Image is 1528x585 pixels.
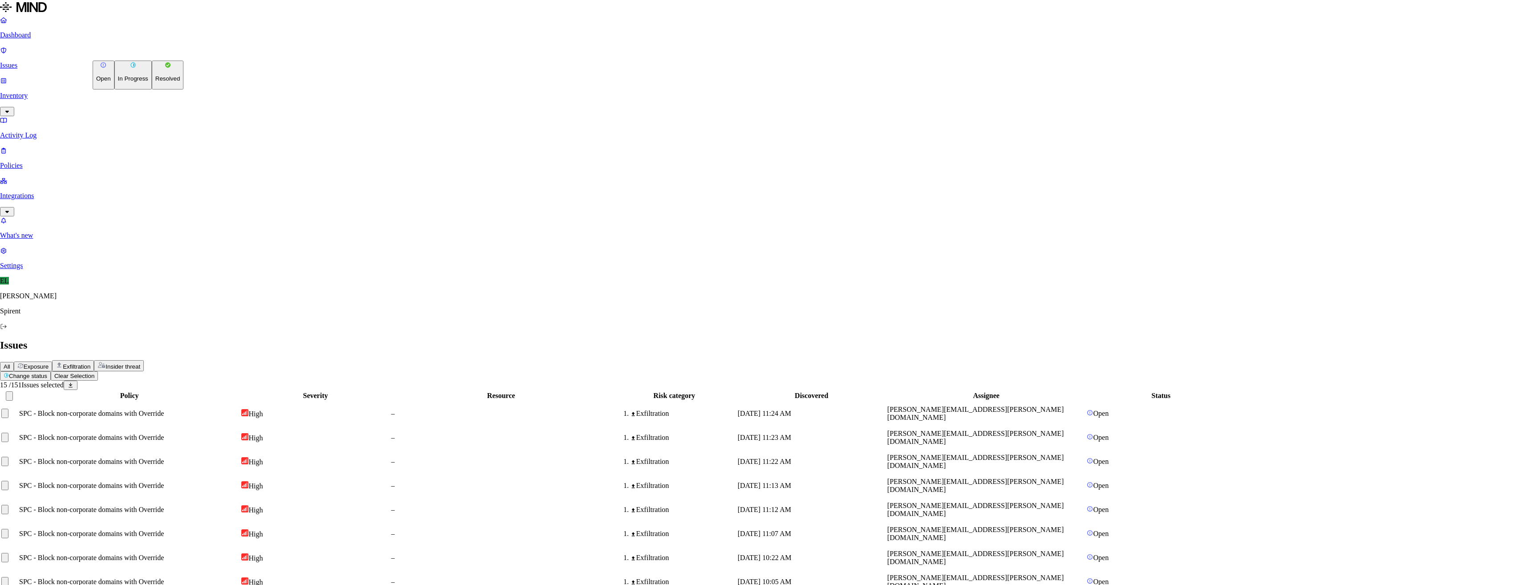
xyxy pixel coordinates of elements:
[130,62,136,68] img: status-in-progress.svg
[165,62,171,68] img: status-resolved.svg
[96,75,111,82] p: Open
[118,75,148,82] p: In Progress
[93,61,183,89] div: Change status
[100,62,106,68] img: status-open.svg
[155,75,180,82] p: Resolved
